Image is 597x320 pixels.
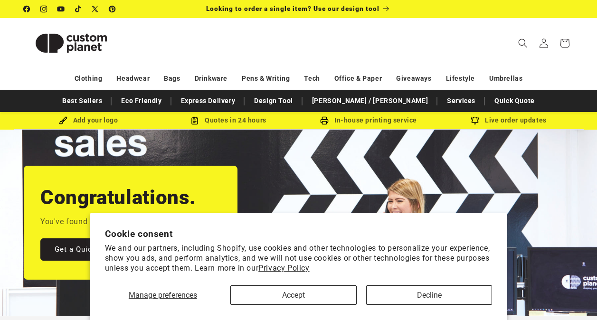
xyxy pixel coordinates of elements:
img: Order updates [471,116,479,125]
a: [PERSON_NAME] / [PERSON_NAME] [307,93,433,109]
div: Live order updates [439,114,579,126]
a: Pens & Writing [242,70,290,87]
summary: Search [512,33,533,54]
a: Lifestyle [446,70,475,87]
a: Eco Friendly [116,93,166,109]
img: Brush Icon [59,116,67,125]
h2: Cookie consent [105,228,493,239]
h2: Congratulations. [40,185,196,210]
span: Manage preferences [129,291,197,300]
div: Quotes in 24 hours [159,114,299,126]
a: Design Tool [249,93,298,109]
span: Looking to order a single item? Use our design tool [206,5,379,12]
img: Custom Planet [24,22,119,65]
a: Privacy Policy [258,264,309,273]
button: Decline [366,285,493,305]
a: Bags [164,70,180,87]
img: In-house printing [320,116,329,125]
a: Headwear [116,70,150,87]
a: Quick Quote [490,93,540,109]
button: Manage preferences [105,285,221,305]
a: Tech [304,70,320,87]
img: Order Updates Icon [190,116,199,125]
a: Clothing [75,70,103,87]
a: Drinkware [195,70,227,87]
a: Best Sellers [57,93,107,109]
a: Giveaways [396,70,431,87]
p: You've found the printed merch experts. [40,215,183,229]
a: Services [442,93,480,109]
div: In-house printing service [299,114,439,126]
a: Umbrellas [489,70,522,87]
a: Get a Quick Quote [40,238,134,261]
button: Accept [230,285,357,305]
a: Custom Planet [20,18,123,68]
a: Express Delivery [176,93,240,109]
a: Office & Paper [334,70,382,87]
p: We and our partners, including Shopify, use cookies and other technologies to personalize your ex... [105,244,493,273]
div: Add your logo [19,114,159,126]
